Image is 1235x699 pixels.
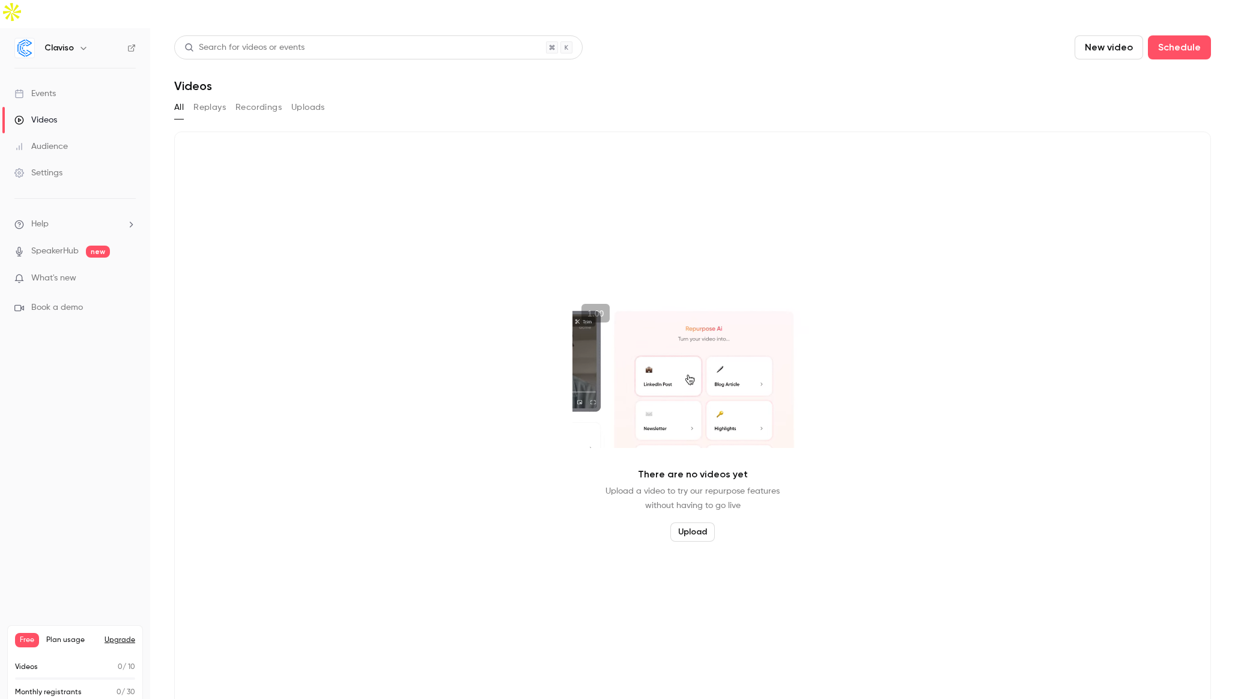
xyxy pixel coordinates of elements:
div: Audience [14,141,68,153]
button: Uploads [291,98,325,117]
button: Schedule [1148,35,1211,59]
div: Domain [62,77,88,85]
img: logo_orange.svg [19,19,29,29]
span: 0 [118,664,123,671]
span: Plan usage [46,635,97,645]
a: SpeakerHub [31,245,79,258]
button: All [174,98,184,117]
p: Monthly registrants [15,687,82,698]
button: Recordings [235,98,282,117]
div: Videos [14,114,57,126]
button: New video [1075,35,1143,59]
p: Upload a video to try our repurpose features without having to go live [605,484,780,513]
span: Free [15,633,39,647]
span: new [86,246,110,258]
button: Upload [670,522,715,542]
span: 0 [117,689,121,696]
p: There are no videos yet [638,467,748,482]
button: Replays [193,98,226,117]
img: Claviso [15,38,34,58]
p: / 10 [118,662,135,673]
li: help-dropdown-opener [14,218,136,231]
h6: Claviso [44,42,74,54]
img: tab_domain_overview_orange.svg [49,76,58,85]
p: Videos [15,662,38,673]
img: website_grey.svg [19,31,29,41]
span: Help [31,218,49,231]
div: Events [14,88,56,100]
div: Keywords nach Traffic [130,77,207,85]
div: Domain: [DOMAIN_NAME] [31,31,132,41]
button: Upgrade [105,635,135,645]
span: What's new [31,272,76,285]
span: Book a demo [31,301,83,314]
p: / 30 [117,687,135,698]
h1: Videos [174,79,212,93]
div: Settings [14,167,62,179]
img: tab_keywords_by_traffic_grey.svg [117,76,127,85]
div: Search for videos or events [184,41,305,54]
div: v 4.0.25 [34,19,59,29]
